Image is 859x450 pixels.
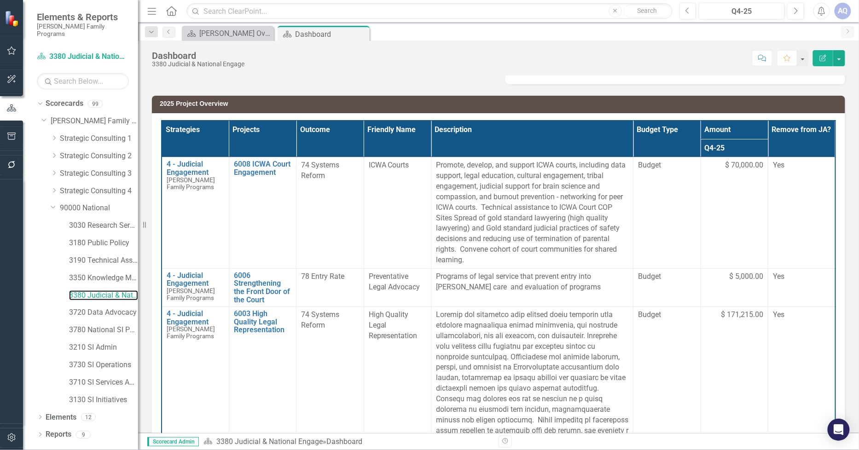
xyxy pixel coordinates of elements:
[369,161,409,169] span: ICWA Courts
[162,268,229,306] td: Double-Click to Edit Right Click for Context Menu
[199,28,272,39] div: [PERSON_NAME] Overview
[296,268,364,306] td: Double-Click to Edit
[203,437,492,447] div: »
[234,271,291,304] a: 6006 Strengthening the Front Door of the Court
[301,310,339,329] span: 74 Systems Reform
[152,51,244,61] div: Dashboard
[69,220,138,231] a: 3030 Research Services
[721,310,763,320] span: $ 171,215.00
[773,161,784,169] span: Yes
[46,412,76,423] a: Elements
[69,360,138,370] a: 3730 SI Operations
[162,157,229,268] td: Double-Click to Edit Right Click for Context Menu
[5,11,21,27] img: ClearPoint Strategy
[436,160,628,265] p: Promote, develop, and support ICWA courts, including data support, legal education, cultural enga...
[37,73,129,89] input: Search Below...
[701,268,768,306] td: Double-Click to Edit
[436,271,628,293] p: Programs of legal service that prevent entry into [PERSON_NAME] care and evaluation of programs
[147,437,199,446] span: Scorecard Admin
[81,413,96,421] div: 12
[699,3,785,19] button: Q4-25
[46,98,83,109] a: Scorecards
[69,255,138,266] a: 3190 Technical Assistance Unit
[37,12,129,23] span: Elements & Reports
[167,287,215,301] span: [PERSON_NAME] Family Programs
[369,272,420,291] span: Preventative Legal Advocacy
[37,23,129,38] small: [PERSON_NAME] Family Programs
[69,273,138,283] a: 3350 Knowledge Management
[431,268,633,306] td: Double-Click to Edit
[152,61,244,68] div: 3380 Judicial & National Engage
[364,157,431,268] td: Double-Click to Edit
[167,271,224,288] a: 4 - Judicial Engagement
[768,157,836,268] td: Double-Click to Edit
[296,157,364,268] td: Double-Click to Edit
[364,268,431,306] td: Double-Click to Edit
[638,271,696,282] span: Budget
[216,437,323,446] a: 3380 Judicial & National Engage
[234,310,291,334] a: 6003 High Quality Legal Representation
[69,290,138,301] a: 3380 Judicial & National Engage
[167,176,215,190] span: [PERSON_NAME] Family Programs
[369,310,418,340] span: High Quality Legal Representation
[167,310,224,326] a: 4 - Judicial Engagement
[160,100,841,107] h3: 2025 Project Overview
[725,160,763,171] span: $ 70,000.00
[69,307,138,318] a: 3720 Data Advocacy
[234,160,291,176] a: 6008 ICWA Court Engagement
[60,203,138,213] a: 90000 National
[326,437,362,446] div: Dashboard
[167,325,215,340] span: [PERSON_NAME] Family Programs
[624,5,670,17] button: Search
[638,310,696,320] span: Budget
[301,272,344,281] span: 78 Entry Rate
[773,272,784,281] span: Yes
[638,160,696,171] span: Budget
[69,325,138,335] a: 3780 National SI Partnerships
[60,133,138,144] a: Strategic Consulting 1
[637,7,657,14] span: Search
[773,310,784,319] span: Yes
[60,186,138,196] a: Strategic Consulting 4
[295,29,367,40] div: Dashboard
[88,100,103,108] div: 99
[229,268,296,306] td: Double-Click to Edit Right Click for Context Menu
[729,271,763,282] span: $ 5,000.00
[69,238,138,248] a: 3180 Public Policy
[431,157,633,268] td: Double-Click to Edit
[69,395,138,405] a: 3130 SI Initiatives
[60,168,138,179] a: Strategic Consulting 3
[60,151,138,162] a: Strategic Consulting 2
[702,6,782,17] div: Q4-25
[46,429,71,440] a: Reports
[37,52,129,62] a: 3380 Judicial & National Engage
[69,377,138,388] a: 3710 SI Services Admin
[167,160,224,176] a: 4 - Judicial Engagement
[184,28,272,39] a: [PERSON_NAME] Overview
[301,161,339,180] span: 74 Systems Reform
[633,157,701,268] td: Double-Click to Edit
[51,116,138,127] a: [PERSON_NAME] Family Programs
[186,3,672,19] input: Search ClearPoint...
[701,157,768,268] td: Double-Click to Edit
[76,431,91,438] div: 9
[633,268,701,306] td: Double-Click to Edit
[69,342,138,353] a: 3210 SI Admin
[835,3,851,19] button: AQ
[229,157,296,268] td: Double-Click to Edit Right Click for Context Menu
[768,268,836,306] td: Double-Click to Edit
[828,419,850,441] div: Open Intercom Messenger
